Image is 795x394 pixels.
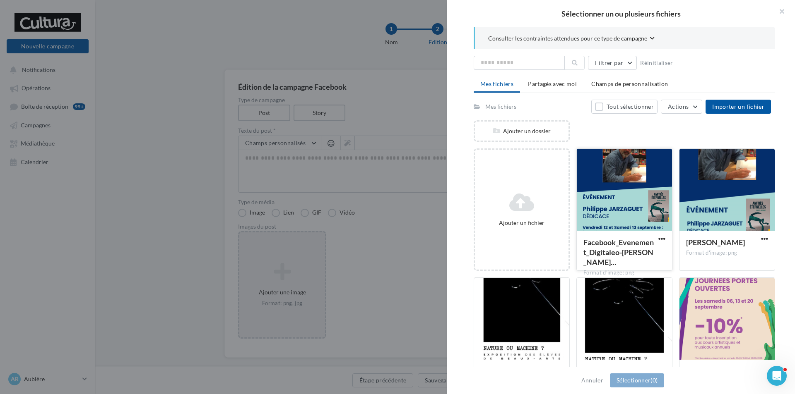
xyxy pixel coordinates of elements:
button: Consulter les contraintes attendues pour ce type de campagne [488,34,655,44]
button: Importer un fichier [706,100,771,114]
span: Importer un fichier [712,103,764,110]
span: Partagés avec moi [528,80,577,87]
div: Ajouter un dossier [475,127,569,135]
div: Format d'image: png [686,249,768,257]
div: Mes fichiers [485,103,516,111]
div: Format d'image: png [583,269,665,277]
span: Mes fichiers [480,80,513,87]
button: Filtrer par [588,56,637,70]
span: Consulter les contraintes attendues pour ce type de campagne [488,34,647,43]
span: Actions [668,103,689,110]
iframe: Intercom live chat [767,366,787,386]
span: Story_Philippe Jarzaguet [686,238,745,247]
span: (0) [650,377,658,384]
button: Sélectionner(0) [610,373,664,387]
span: Champs de personnalisation [591,80,668,87]
h2: Sélectionner un ou plusieurs fichiers [460,10,782,17]
button: Annuler [578,375,607,385]
button: Réinitialiser [637,58,677,68]
span: Facebook_Evenement_Digitaleo-Philippe Jarzaguet [583,238,654,267]
button: Tout sélectionner [591,100,658,114]
div: Ajouter un fichier [478,219,565,227]
button: Actions [661,100,702,114]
